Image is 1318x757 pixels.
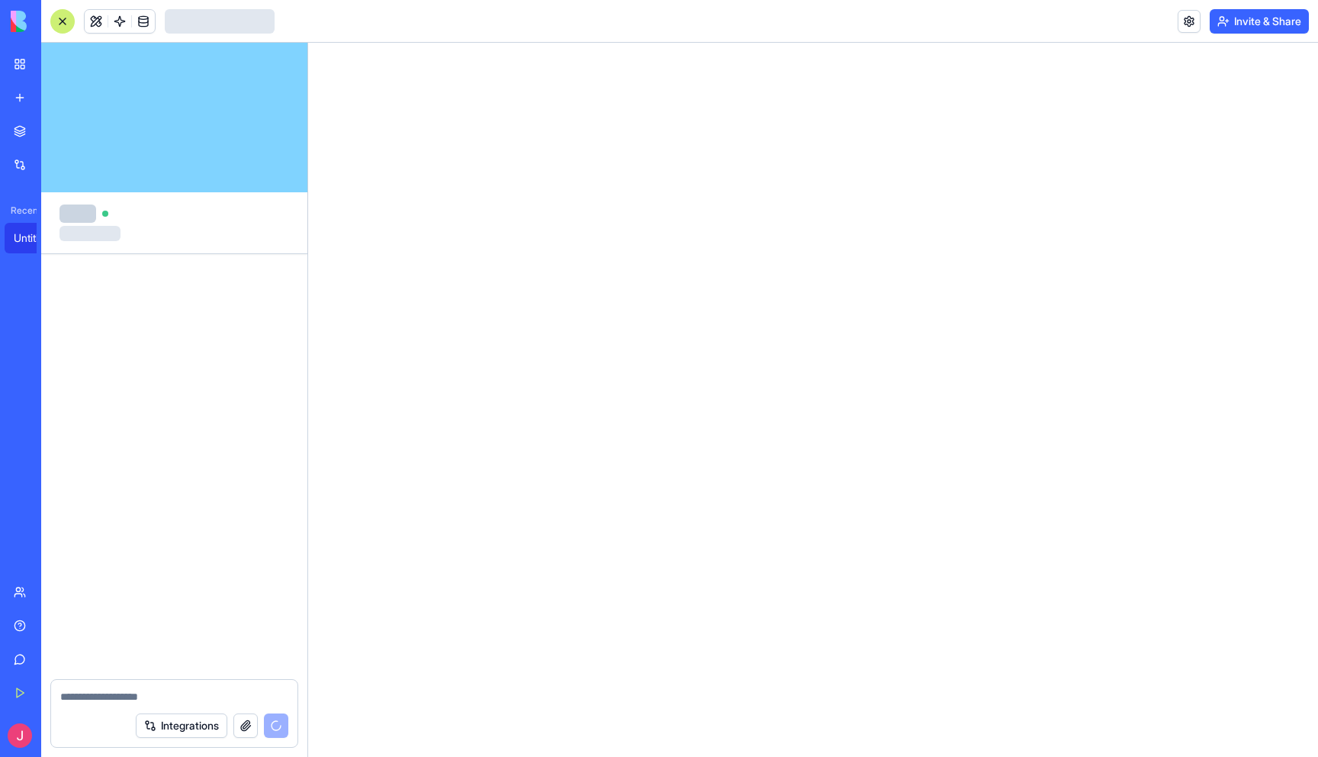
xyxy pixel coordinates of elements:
[5,223,66,253] a: Untitled App
[11,11,105,32] img: logo
[1210,9,1309,34] button: Invite & Share
[5,205,37,217] span: Recent
[14,230,56,246] div: Untitled App
[136,714,227,738] button: Integrations
[8,723,32,748] img: ACg8ocJEPEq0WwSxM60YJoHNkwPySc8NZKNEqCwADr89uU1xGCbfQw=s96-c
